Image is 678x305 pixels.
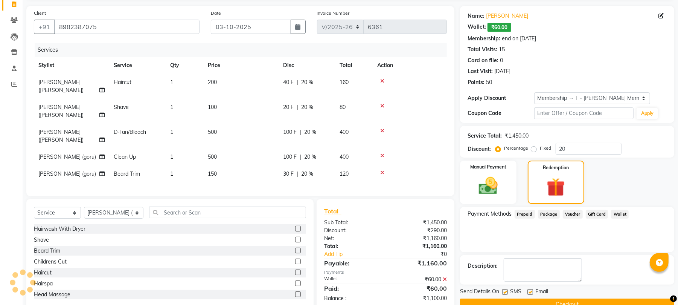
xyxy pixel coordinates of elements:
span: 20 % [301,78,313,86]
input: Search or Scan [149,207,306,218]
input: Search by Name/Mobile/Email/Code [54,20,200,34]
div: Membership: [468,35,500,43]
span: 1 [170,79,173,86]
label: Percentage [504,145,528,152]
th: Stylist [34,57,109,74]
th: Disc [279,57,335,74]
th: Total [335,57,373,74]
span: [PERSON_NAME] ([PERSON_NAME]) [38,104,84,118]
span: Email [535,288,548,297]
a: Add Tip [318,250,397,258]
div: Sub Total: [318,219,385,227]
div: Apply Discount [468,94,534,102]
span: ₹60.00 [488,23,511,32]
div: Haircut [34,269,52,277]
img: _gift.svg [541,176,571,199]
div: Shave [34,236,49,244]
div: ₹1,160.00 [385,234,453,242]
div: ₹1,160.00 [385,242,453,250]
span: 30 F [283,170,294,178]
span: 1 [170,129,173,135]
div: [DATE] [494,67,510,75]
span: 20 F [283,103,294,111]
span: | [300,128,301,136]
img: _cash.svg [473,175,504,197]
span: 160 [340,79,349,86]
span: | [297,103,298,111]
button: +91 [34,20,55,34]
div: Wallet [318,276,385,284]
span: Prepaid [515,210,535,219]
div: end on [DATE] [502,35,536,43]
th: Service [109,57,166,74]
span: 100 F [283,153,297,161]
label: Manual Payment [470,164,506,170]
div: Wallet: [468,23,486,32]
label: Date [211,10,221,17]
a: [PERSON_NAME] [486,12,528,20]
div: Total Visits: [468,46,497,54]
span: 400 [340,153,349,160]
div: Payable: [318,259,385,268]
div: Beard Trim [34,247,60,255]
span: 20 % [301,103,313,111]
span: Gift Card [586,210,608,219]
div: Balance : [318,294,385,302]
div: ₹60.00 [385,276,453,284]
span: | [297,78,298,86]
div: Services [35,43,453,57]
div: ₹60.00 [385,284,453,293]
th: Price [203,57,279,74]
div: ₹290.00 [385,227,453,234]
span: 200 [208,79,217,86]
div: Name: [468,12,485,20]
span: 500 [208,153,217,160]
div: 15 [499,46,505,54]
div: ₹0 [397,250,453,258]
th: Action [373,57,447,74]
div: Hairspa [34,280,53,288]
span: Package [538,210,560,219]
div: Payments [324,269,447,276]
span: [PERSON_NAME] (goru) [38,153,96,160]
div: Head Massage [34,291,70,299]
span: 20 % [301,170,313,178]
span: Payment Methods [468,210,512,218]
span: Haircut [114,79,131,86]
span: 1 [170,104,173,110]
span: [PERSON_NAME] ([PERSON_NAME]) [38,129,84,143]
span: 400 [340,129,349,135]
span: Voucher [563,210,583,219]
span: | [300,153,301,161]
div: 50 [486,78,492,86]
span: 100 [208,104,217,110]
div: Points: [468,78,485,86]
button: Apply [637,108,658,119]
span: [PERSON_NAME] ([PERSON_NAME]) [38,79,84,93]
span: 500 [208,129,217,135]
span: D-Tan/Bleach [114,129,146,135]
span: Wallet [611,210,629,219]
span: 20 % [304,128,316,136]
div: Paid: [318,284,385,293]
div: Card on file: [468,57,498,64]
div: Coupon Code [468,109,534,117]
div: Discount: [318,227,385,234]
div: Net: [318,234,385,242]
div: ₹1,450.00 [385,219,453,227]
span: 150 [208,170,217,177]
div: Childrens Cut [34,258,67,266]
div: Hairwash With Dryer [34,225,85,233]
div: Discount: [468,145,491,153]
div: ₹1,100.00 [385,294,453,302]
span: [PERSON_NAME] (goru) [38,170,96,177]
span: Beard Trim [114,170,140,177]
span: 120 [340,170,349,177]
span: 100 F [283,128,297,136]
div: 0 [500,57,503,64]
span: Send Details On [460,288,499,297]
span: 1 [170,153,173,160]
div: Last Visit: [468,67,493,75]
div: ₹1,160.00 [385,259,453,268]
span: 1 [170,170,173,177]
